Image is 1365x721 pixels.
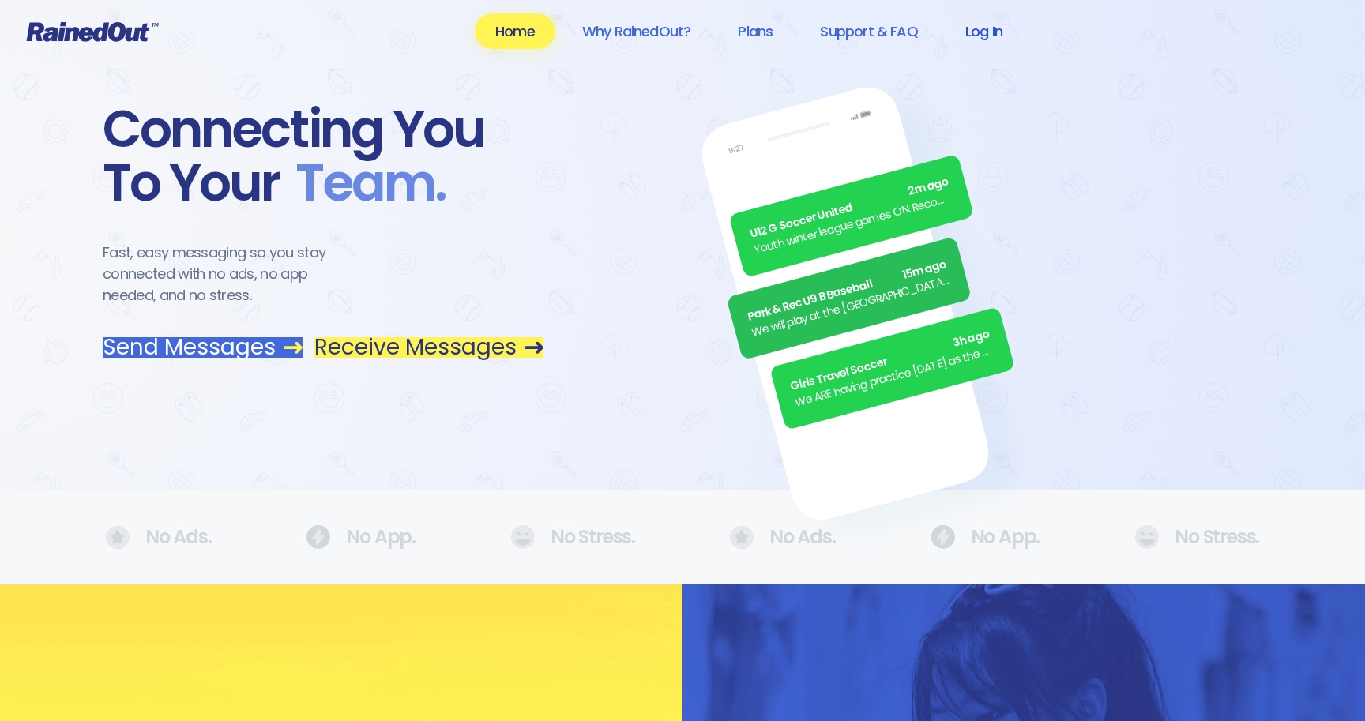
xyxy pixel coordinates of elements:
img: No Ads. [730,525,754,550]
img: No Ads. [510,525,535,549]
div: Girls Travel Soccer [788,326,991,396]
a: Support & FAQ [799,13,938,49]
div: No Ads. [106,525,212,550]
div: We ARE having practice [DATE] as the sun is finally out. [793,342,996,411]
div: No App. [931,525,1040,549]
span: 15m ago [901,256,948,284]
a: Log In [945,13,1023,49]
span: Team . [280,156,446,210]
a: Home [475,13,555,49]
img: No Ads. [1134,525,1159,549]
div: No Ads. [730,525,836,550]
div: Fast, easy messaging so you stay connected with no ads, no app needed, and no stress. [103,242,355,306]
div: U12 G Soccer United [748,174,951,243]
div: No App. [306,525,416,549]
a: Send Messages [103,337,303,358]
div: No Stress. [1134,525,1259,549]
a: Plans [717,13,793,49]
img: No Ads. [106,525,130,550]
div: We will play at the [GEOGRAPHIC_DATA]. Wear white, be at the field by 5pm. [750,272,953,341]
a: Why RainedOut? [562,13,712,49]
div: Youth winter league games ON. Recommend running shoes/sneakers for players as option for footwear. [752,190,955,259]
span: 3h ago [951,326,991,352]
img: No Ads. [931,525,955,549]
span: 2m ago [906,174,950,201]
img: No Ads. [306,525,330,549]
div: No Stress. [510,525,635,549]
a: Receive Messages [314,337,543,358]
div: Park & Rec U9 B Baseball [745,256,948,325]
div: Connecting You To Your [103,103,543,210]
